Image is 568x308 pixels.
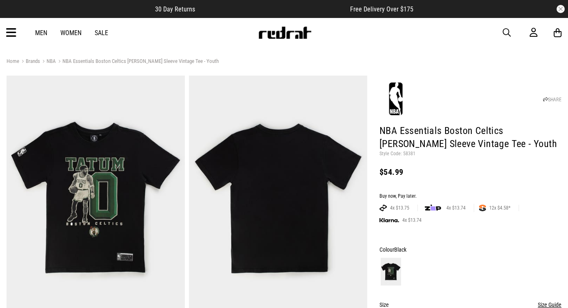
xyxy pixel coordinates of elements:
[379,83,412,115] img: NBA
[35,29,47,37] a: Men
[381,258,401,286] img: Black
[543,97,561,103] a: SHARE
[387,205,413,211] span: 4x $13.75
[425,204,441,212] img: zip
[40,58,56,66] a: NBA
[211,5,334,13] iframe: Customer reviews powered by Trustpilot
[394,246,406,253] span: Black
[95,29,108,37] a: Sale
[379,205,387,211] img: AFTERPAY
[350,5,413,13] span: Free Delivery Over $175
[258,27,312,39] img: Redrat logo
[379,245,561,254] div: Colour
[19,58,40,66] a: Brands
[486,205,514,211] span: 12x $4.58*
[443,205,469,211] span: 4x $13.74
[379,125,561,151] h1: NBA Essentials Boston Celtics [PERSON_NAME] Sleeve Vintage Tee - Youth
[479,205,486,211] img: SPLITPAY
[155,5,195,13] span: 30 Day Returns
[7,58,19,64] a: Home
[56,58,219,66] a: NBA Essentials Boston Celtics [PERSON_NAME] Sleeve Vintage Tee - Youth
[379,193,561,200] div: Buy now, Pay later.
[399,217,425,223] span: 4x $13.74
[60,29,82,37] a: Women
[379,167,561,177] div: $54.99
[379,218,399,223] img: KLARNA
[379,151,561,157] p: Style Code: 58381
